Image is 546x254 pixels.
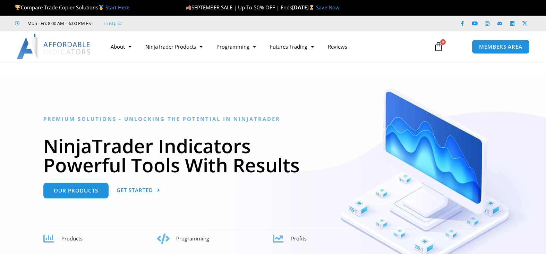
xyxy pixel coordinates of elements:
a: MEMBERS AREA [472,40,530,54]
img: 🥇 [99,5,104,10]
img: 🏆 [15,5,20,10]
a: Trustpilot [103,19,123,27]
a: Start Here [105,4,129,11]
a: 0 [423,36,454,57]
span: Mon - Fri: 8:00 AM – 6:00 PM EST [26,19,93,27]
span: Profits [291,235,307,242]
a: Futures Trading [263,39,321,55]
img: ⌛ [309,5,314,10]
span: SEPTEMBER SALE | Up To 50% OFF | Ends [186,4,292,11]
span: Products [61,235,83,242]
img: 🍂 [186,5,191,10]
h6: Premium Solutions - Unlocking the Potential in NinjaTrader [43,116,503,122]
a: Save Now [316,4,340,11]
h1: NinjaTrader Indicators Powerful Tools With Results [43,136,503,174]
img: LogoAI | Affordable Indicators – NinjaTrader [17,34,91,59]
span: Get Started [117,188,153,193]
a: Get Started [117,183,160,198]
span: Our Products [54,188,98,193]
a: NinjaTrader Products [138,39,210,55]
a: Reviews [321,39,354,55]
span: Programming [176,235,209,242]
nav: Menu [104,39,426,55]
a: About [104,39,138,55]
span: Compare Trade Copier Solutions [15,4,129,11]
a: Our Products [43,183,109,198]
span: MEMBERS AREA [479,44,522,49]
span: 0 [440,39,446,45]
strong: [DATE] [292,4,316,11]
a: Programming [210,39,263,55]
